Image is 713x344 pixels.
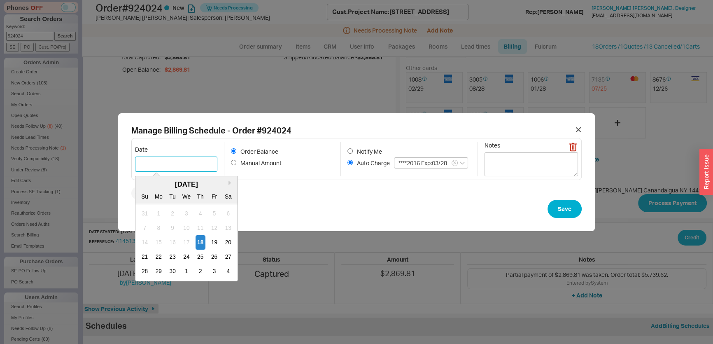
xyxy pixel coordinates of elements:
[548,200,582,218] button: Save
[196,250,205,264] div: day-25
[140,264,150,278] div: day-28
[196,206,205,221] div: day-4
[223,221,233,235] div: day-13
[240,147,278,156] span: Order Balance
[182,190,191,204] div: We
[140,235,150,250] div: day-14
[223,206,233,221] div: day-6
[196,264,205,278] div: day-2
[558,204,571,214] span: Save
[223,264,233,278] div: day-4
[168,250,177,264] div: day-23
[394,157,468,168] input: Select a Card
[223,250,233,264] div: day-27
[182,221,191,235] div: day-10
[196,221,205,235] div: day-11
[460,161,465,165] svg: open menu
[485,142,578,149] span: Notes
[223,190,233,204] div: Sa
[210,190,219,204] div: Fr
[131,126,582,135] h2: Manage Billing Schedule - Order # 924024
[210,235,219,250] div: day-19
[140,190,150,204] div: Su
[210,250,219,264] div: day-26
[168,264,177,278] div: day-30
[154,221,163,235] div: day-8
[357,147,382,156] span: Notify Me
[135,146,217,153] span: Date
[182,235,191,250] div: day-17
[357,159,390,167] span: Auto Charge
[347,160,353,165] input: Auto Charge
[168,190,177,204] div: Tu
[182,264,191,278] div: day-1
[154,250,163,264] div: day-22
[154,190,163,204] div: Mo
[240,159,282,167] span: Manual Amount
[154,206,163,221] div: day-1
[210,221,219,235] div: day-12
[228,180,233,185] button: Next month
[485,152,578,176] textarea: Notes
[182,206,191,221] div: day-3
[140,221,150,235] div: day-7
[140,250,150,264] div: day-21
[196,235,205,250] div: day-18
[168,221,177,235] div: day-9
[138,206,235,278] div: month-2025-09
[168,235,177,250] div: day-16
[154,235,163,250] div: day-15
[210,264,219,278] div: day-3
[182,250,191,264] div: day-24
[196,190,205,204] div: Th
[135,180,238,190] div: [DATE]
[168,206,177,221] div: day-2
[140,206,150,221] div: day-31
[231,148,236,154] input: Order Balance
[223,235,233,250] div: day-20
[210,206,219,221] div: day-5
[347,148,353,154] input: Notify Me
[231,160,236,165] input: Manual Amount
[131,187,198,200] button: Add New Schedule
[154,264,163,278] div: day-29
